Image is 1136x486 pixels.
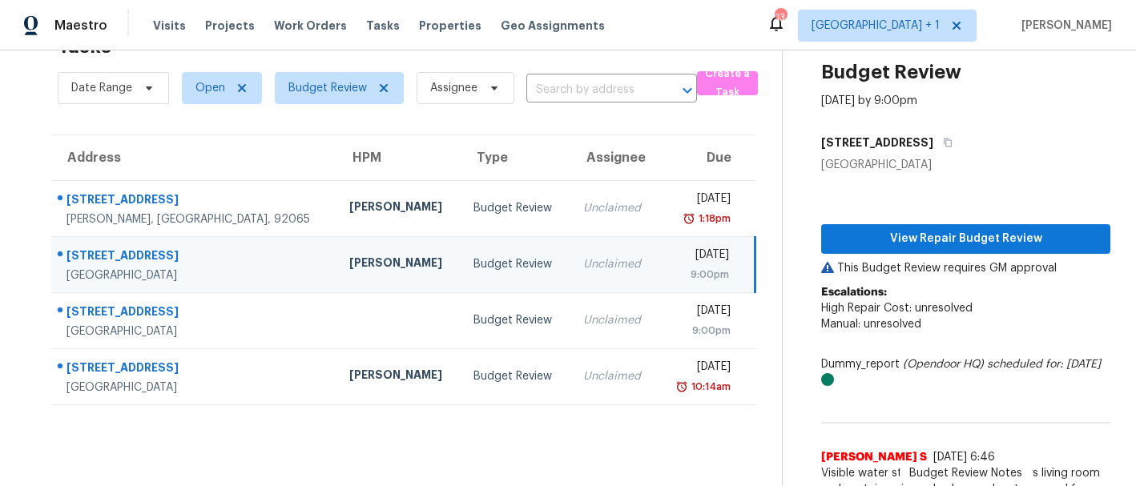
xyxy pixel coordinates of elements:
[461,135,570,180] th: Type
[195,80,225,96] span: Open
[473,256,558,272] div: Budget Review
[987,359,1101,370] i: scheduled for: [DATE]
[66,267,324,283] div: [GEOGRAPHIC_DATA]
[775,10,786,26] div: 13
[821,303,973,314] span: High Repair Cost: unresolved
[671,267,729,283] div: 9:00pm
[583,368,645,384] div: Unclaimed
[900,465,1032,481] span: Budget Review Notes
[473,368,558,384] div: Budget Review
[205,18,255,34] span: Projects
[501,18,605,34] span: Geo Assignments
[675,379,688,395] img: Overdue Alarm Icon
[821,260,1110,276] p: This Budget Review requires GM approval
[54,18,107,34] span: Maestro
[821,449,927,465] span: [PERSON_NAME] S
[66,380,324,396] div: [GEOGRAPHIC_DATA]
[821,224,1110,254] button: View Repair Budget Review
[58,38,111,54] h2: Tasks
[349,255,448,275] div: [PERSON_NAME]
[821,135,933,151] h5: [STREET_ADDRESS]
[526,78,652,102] input: Search by address
[274,18,347,34] span: Work Orders
[812,18,940,34] span: [GEOGRAPHIC_DATA] + 1
[66,323,324,339] div: [GEOGRAPHIC_DATA]
[51,135,336,180] th: Address
[697,71,759,95] button: Create a Task
[688,379,731,395] div: 10:14am
[671,303,731,323] div: [DATE]
[349,199,448,219] div: [PERSON_NAME]
[583,256,645,272] div: Unclaimed
[903,359,984,370] i: (Opendoor HQ)
[473,200,558,216] div: Budget Review
[419,18,481,34] span: Properties
[933,128,955,157] button: Copy Address
[570,135,658,180] th: Assignee
[705,65,751,102] span: Create a Task
[821,157,1110,173] div: [GEOGRAPHIC_DATA]
[821,93,917,109] div: [DATE] by 9:00pm
[288,80,367,96] span: Budget Review
[671,247,729,267] div: [DATE]
[66,211,324,227] div: [PERSON_NAME], [GEOGRAPHIC_DATA], 92065
[671,359,731,379] div: [DATE]
[821,64,961,80] h2: Budget Review
[66,359,324,380] div: [STREET_ADDRESS]
[583,200,645,216] div: Unclaimed
[336,135,461,180] th: HPM
[671,191,731,211] div: [DATE]
[66,191,324,211] div: [STREET_ADDRESS]
[66,247,324,267] div: [STREET_ADDRESS]
[71,80,132,96] span: Date Range
[349,367,448,387] div: [PERSON_NAME]
[66,303,324,323] div: [STREET_ADDRESS]
[821,287,887,298] b: Escalations:
[153,18,186,34] span: Visits
[583,312,645,328] div: Unclaimed
[1015,18,1112,34] span: [PERSON_NAME]
[473,312,558,328] div: Budget Review
[933,452,995,463] span: [DATE] 6:46
[834,229,1098,249] span: View Repair Budget Review
[821,319,921,330] span: Manual: unresolved
[671,323,731,339] div: 9:00pm
[695,211,731,227] div: 1:18pm
[821,356,1110,388] div: Dummy_report
[658,135,755,180] th: Due
[676,79,699,102] button: Open
[683,211,695,227] img: Overdue Alarm Icon
[430,80,477,96] span: Assignee
[366,20,400,31] span: Tasks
